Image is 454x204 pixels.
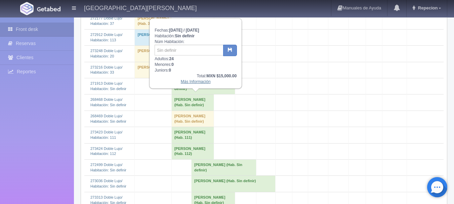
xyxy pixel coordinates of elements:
[171,94,214,111] td: [PERSON_NAME] (Hab. Sin definir)
[90,163,126,172] a: 272499 Doble Lujo/Habitación: Sin definir
[150,19,241,88] div: Fechas: Habitación: Núm Habitación: Adultos: Menores: Juniors:
[90,130,122,139] a: 273423 Doble Lujo/Habitación: 111
[90,114,126,123] a: 268469 Doble Lujo/Habitación: Sin definir
[171,111,214,127] td: [PERSON_NAME] (Hab. Sin definir)
[90,147,122,156] a: 273424 Doble Lujo/Habitación: 112
[135,13,171,29] td: [PERSON_NAME] (Hab. 37)
[155,45,223,55] input: Sin definir
[90,49,122,58] a: 273248 Doble Lujo/Habitación: 20
[90,65,122,75] a: 273216 Doble Lujo/Habitación: 33
[135,46,192,62] td: [PERSON_NAME] (Hab. 20)
[169,68,171,73] b: 0
[155,73,237,79] div: Total:
[84,3,197,12] h4: [GEOGRAPHIC_DATA][PERSON_NAME]
[135,29,192,45] td: [PERSON_NAME] (Hab. 113)
[90,81,126,91] a: 271913 Doble Lujo/Habitación: Sin definir
[206,74,237,78] b: MXN $15,000.00
[181,79,211,84] a: Más Información
[169,56,174,61] b: 24
[171,143,214,159] td: [PERSON_NAME] (Hab. 112)
[37,6,60,11] img: Getabed
[169,28,199,33] b: [DATE] / [DATE]
[90,33,122,42] a: 272912 Doble Lujo/Habitación: 113
[192,176,276,192] td: [PERSON_NAME] (Hab. Sin definir)
[171,62,174,67] b: 0
[90,97,126,107] a: 268468 Doble Lujo/Habitación: Sin definir
[171,127,214,143] td: [PERSON_NAME] (Hab. 111)
[416,5,438,10] span: Repecion
[175,34,195,38] b: Sin definir
[192,160,256,176] td: [PERSON_NAME] (Hab. Sin definir)
[135,62,192,78] td: [PERSON_NAME] (Hab. 33)
[90,179,126,188] a: 273036 Doble Lujo/Habitación: Sin definir
[20,2,34,15] img: Getabed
